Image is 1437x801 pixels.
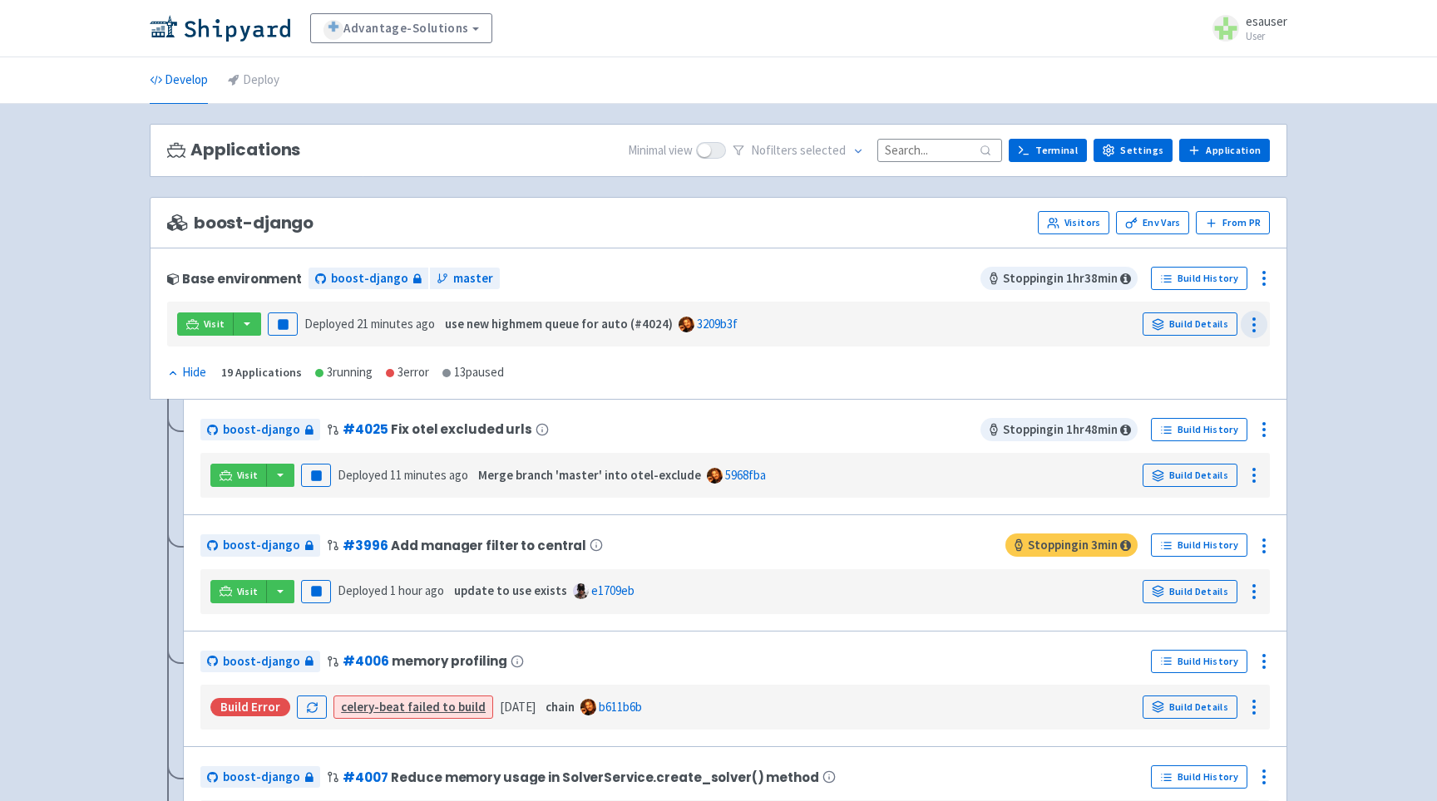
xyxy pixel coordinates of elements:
[980,267,1138,290] span: Stopping in 1 hr 38 min
[1143,312,1237,336] a: Build Details
[442,363,504,382] div: 13 paused
[751,141,846,160] span: No filter s
[391,770,818,784] span: Reduce memory usage in SolverService.create_solver() method
[591,582,635,598] a: e1709eb
[301,580,331,603] button: Pause
[1179,139,1270,162] a: Application
[430,268,500,290] a: master
[315,363,373,382] div: 3 running
[338,467,468,483] span: Deployed
[357,316,435,332] time: 21 minutes ago
[1246,13,1287,29] span: esauser
[167,363,206,382] div: Hide
[237,585,259,598] span: Visit
[304,316,435,332] span: Deployed
[1143,464,1237,487] a: Build Details
[343,769,388,786] a: #4007
[338,582,444,598] span: Deployed
[392,654,506,668] span: memory profiling
[228,57,279,104] a: Deploy
[167,214,314,233] span: boost-django
[167,363,208,382] button: Hide
[331,269,408,288] span: boost-django
[453,269,493,288] span: master
[1246,31,1287,42] small: User
[1196,211,1270,234] button: From PR
[200,651,320,673] a: boost-django
[237,469,259,482] span: Visit
[223,652,300,671] span: boost-django
[1116,211,1189,234] a: Env Vars
[210,464,267,487] a: Visit
[725,467,766,483] a: 5968fba
[221,363,302,382] div: 19 Applications
[210,698,290,716] div: Build Error
[310,13,492,43] a: Advantage-Solutions
[391,422,532,436] span: Fix otel excluded urls
[1151,650,1247,673] a: Build History
[546,699,575,715] strong: chain
[223,536,300,555] span: boost-django
[1143,695,1237,719] a: Build Details
[1151,533,1247,557] a: Build History
[343,537,388,554] a: #3996
[341,699,405,715] strong: celery-beat
[1038,211,1109,234] a: Visitors
[390,467,468,483] time: 11 minutes ago
[445,316,673,332] strong: use new highmem queue for auto (#4024)
[343,420,388,438] a: #4025
[200,534,320,557] a: boost-django
[1151,765,1247,789] a: Build History
[391,538,586,553] span: Add manager filter to central
[1202,15,1287,42] a: esauser User
[800,142,846,158] span: selected
[210,580,267,603] a: Visit
[877,139,1002,161] input: Search...
[204,317,225,331] span: Visit
[1005,533,1138,557] span: Stopping in 3 min
[150,57,208,104] a: Develop
[341,699,486,715] a: celery-beat failed to build
[223,768,300,787] span: boost-django
[309,268,428,290] a: boost-django
[390,582,444,598] time: 1 hour ago
[301,464,331,487] button: Pause
[223,420,300,440] span: boost-django
[150,15,290,42] img: Shipyard logo
[1143,580,1237,603] a: Build Details
[386,363,429,382] div: 3 error
[200,419,320,441] a: boost-django
[697,316,738,332] a: 3209b3f
[167,140,300,160] h3: Applications
[1151,267,1247,290] a: Build History
[167,272,302,286] div: Base environment
[177,312,234,336] a: Visit
[454,582,567,598] strong: update to use exists
[200,766,320,789] a: boost-django
[1151,418,1247,441] a: Build History
[980,418,1138,441] span: Stopping in 1 hr 48 min
[343,652,388,670] a: #4006
[500,699,536,715] time: [DATE]
[1094,139,1173,162] a: Settings
[478,467,701,483] strong: Merge branch 'master' into otel-exclude
[599,699,642,715] a: b611b6b
[628,141,693,160] span: Minimal view
[1009,139,1087,162] a: Terminal
[268,312,298,336] button: Pause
